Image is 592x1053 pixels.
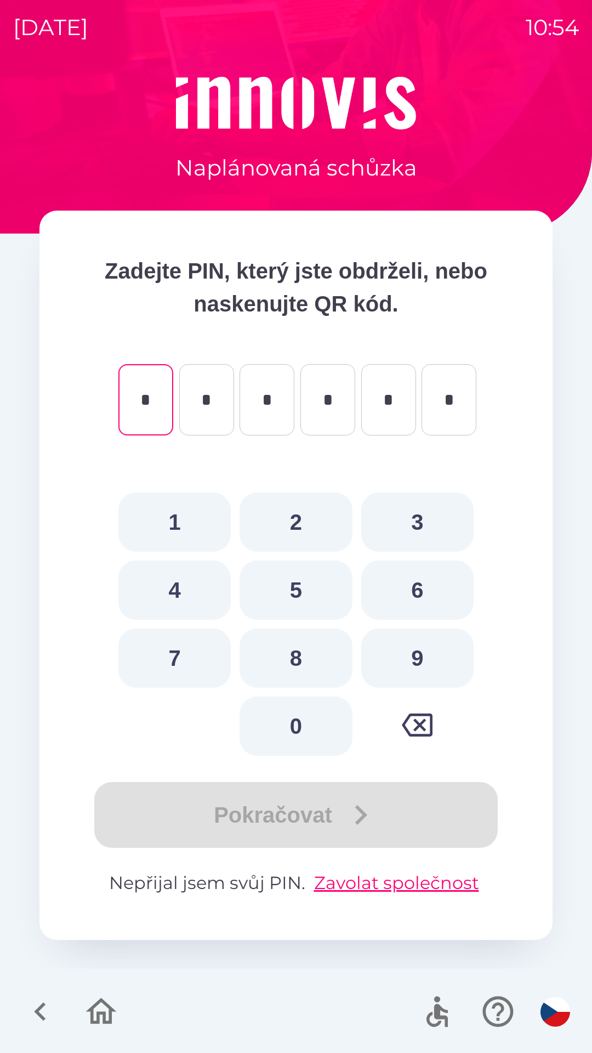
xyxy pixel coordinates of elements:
button: Zavolat společnost [310,870,483,896]
img: cs flag [540,997,570,1027]
button: 3 [361,492,474,552]
button: 9 [361,629,474,688]
button: 6 [361,561,474,620]
p: 10:54 [526,11,579,44]
button: 8 [240,629,352,688]
button: 5 [240,561,352,620]
button: 1 [118,492,231,552]
button: 0 [240,697,352,756]
button: 4 [118,561,231,620]
button: 7 [118,629,231,688]
img: Logo [39,77,553,129]
p: [DATE] [13,11,88,44]
p: Nepřijal jsem svůj PIN. [83,870,509,896]
button: 2 [240,492,352,552]
p: Naplánovaná schůzka [175,151,417,184]
p: Zadejte PIN, který jste obdrželi, nebo naskenujte QR kód. [83,254,509,320]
